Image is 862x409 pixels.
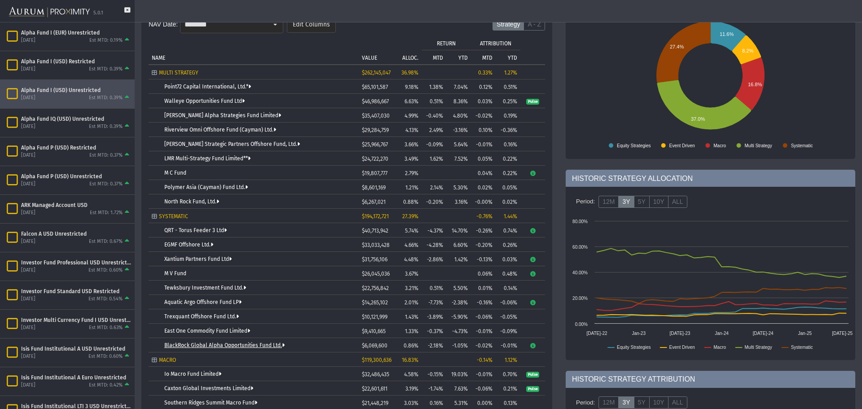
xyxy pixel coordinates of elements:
[566,371,855,388] div: HISTORIC STRATEGY ATTRIBUTION
[508,55,517,61] p: YTD
[89,123,123,130] div: Est MTD: 0.39%
[499,213,517,220] div: 1.44%
[446,252,471,266] td: 1.42%
[433,55,443,61] p: MTD
[471,79,496,94] td: 0.12%
[88,353,123,360] div: Est MTD: 0.60%
[422,367,446,381] td: -0.15%
[362,271,390,277] span: $26,045,036
[405,185,418,191] span: 1.21%
[89,95,123,101] div: Est MTD: 0.39%
[572,219,588,224] text: 80.00%
[499,70,517,76] div: 1.27%
[715,331,729,336] text: Jan-24
[164,313,239,320] a: Trexquant Offshore Fund Ltd.
[572,194,598,209] div: Period:
[422,252,446,266] td: -2.86%
[566,170,855,187] div: HISTORIC STRATEGY ALLOCATION
[471,324,496,338] td: -0.01%
[405,285,418,291] span: 3.21%
[742,48,753,53] text: 8.2%
[362,84,388,90] span: $65,101,587
[446,151,471,166] td: 7.52%
[403,199,418,205] span: 0.88%
[446,123,471,137] td: -3.16%
[164,84,251,90] a: Point72 Capital International, Ltd.*
[598,396,619,409] label: 12M
[471,266,496,281] td: 0.06%
[362,400,388,406] span: $21,448,219
[791,345,813,350] text: Systematic
[572,296,588,301] text: 20.00%
[405,299,418,306] span: 2.01%
[21,238,35,245] div: [DATE]
[164,385,253,391] a: Caxton Global Investments Limited
[422,338,446,352] td: -2.18%
[496,194,520,209] td: 0.02%
[21,382,35,389] div: [DATE]
[21,37,35,44] div: [DATE]
[405,242,418,248] span: 4.66%
[634,196,650,208] label: 5Y
[496,295,520,309] td: -0.06%
[422,79,446,94] td: 1.38%
[493,18,524,31] label: Strategy
[164,328,250,334] a: East One Commodity Fund Limited
[362,285,389,291] span: $22,756,842
[21,123,35,130] div: [DATE]
[471,137,496,151] td: -0.01%
[402,55,418,61] p: ALLOC.
[496,50,520,64] td: Column YTD
[21,325,35,331] div: [DATE]
[21,173,131,180] div: Alpha Fund P (USD) Unrestricted
[164,371,221,377] a: Io Macro Fund Limited
[164,342,285,348] a: BlackRock Global Alpha Opportunities Fund Ltd.
[359,35,392,64] td: Column VALUE
[422,381,446,396] td: -1.74%
[21,288,131,295] div: Investor Fund Standard USD Restricted
[446,381,471,396] td: 7.63%
[362,256,387,263] span: $31,756,106
[21,259,131,266] div: Investor Fund Professional USD Unrestricted
[422,94,446,108] td: 0.51%
[496,266,520,281] td: 0.48%
[598,196,619,208] label: 12M
[526,98,539,104] a: Pulse
[458,55,468,61] p: YTD
[362,299,388,306] span: $14,265,102
[649,396,668,409] label: 10Y
[632,331,646,336] text: Jan-23
[798,331,812,336] text: Jan-25
[446,324,471,338] td: -4.73%
[496,94,520,108] td: 0.25%
[164,227,227,233] a: QRT - Torus Feeder 3 Ltd
[164,112,281,119] a: [PERSON_NAME] Alpha Strategies Fund Limited
[669,143,695,148] text: Event Driven
[634,396,650,409] label: 5Y
[362,371,389,378] span: $32,486,435
[496,79,520,94] td: 0.51%
[526,386,539,392] span: Pulse
[362,386,387,392] span: $22,601,611
[471,194,496,209] td: -0.00%
[21,374,131,381] div: Isis Fund Institutional A Euro Unrestricted
[446,108,471,123] td: 4.80%
[287,15,336,33] dx-button: Edit Columns
[159,70,198,76] span: MULTI STRATEGY
[496,151,520,166] td: 0.22%
[164,242,213,248] a: EGMF Offshore Ltd.
[362,228,388,234] span: $40,713,942
[404,256,418,263] span: 4.48%
[21,210,35,216] div: [DATE]
[496,367,520,381] td: 0.70%
[496,281,520,295] td: 0.14%
[89,325,123,331] div: Est MTD: 0.63%
[446,223,471,237] td: 14.70%
[471,50,496,64] td: Column MTD
[422,50,446,64] td: Column MTD
[422,295,446,309] td: -7.73%
[422,123,446,137] td: 2.49%
[362,343,387,349] span: $6,069,600
[362,170,387,176] span: $19,807,777
[496,237,520,252] td: 0.26%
